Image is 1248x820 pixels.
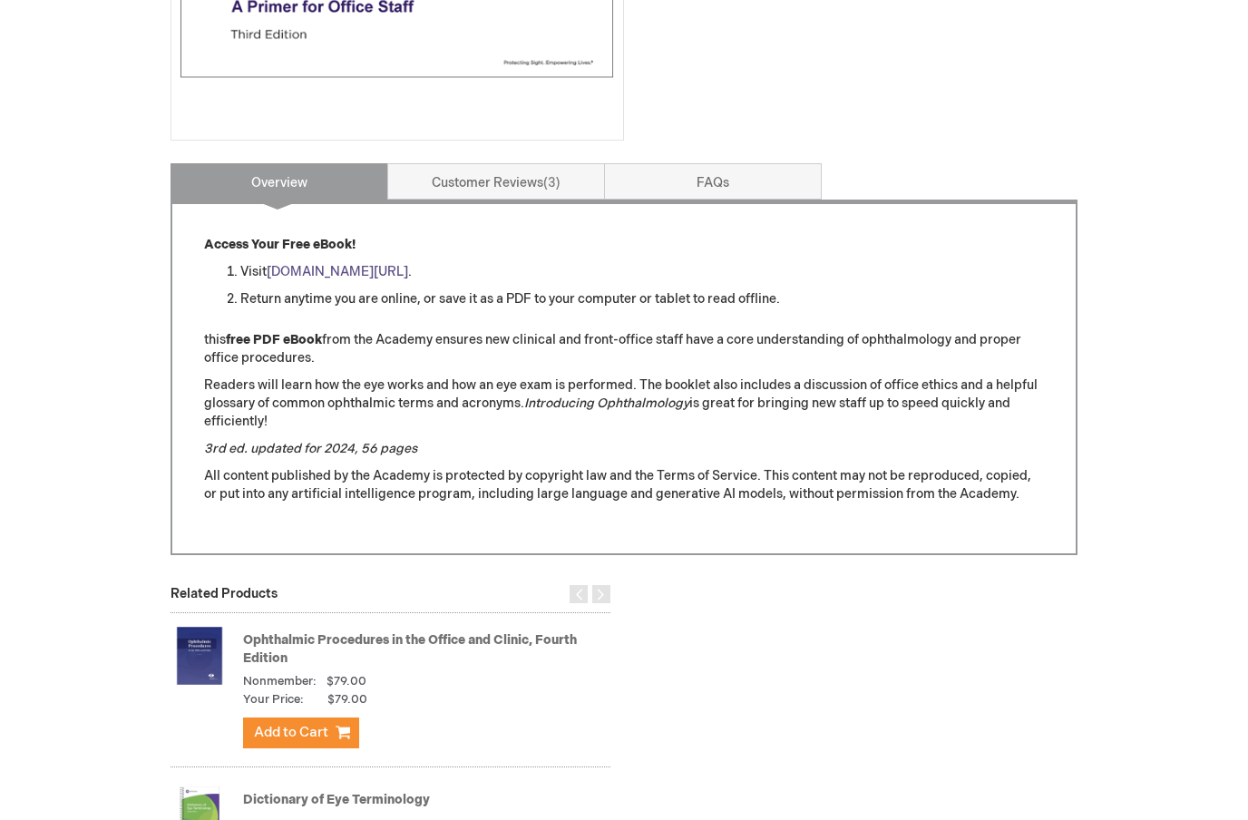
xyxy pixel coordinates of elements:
[570,585,588,603] div: Previous
[267,264,408,279] a: [DOMAIN_NAME][URL]
[204,236,1044,522] div: All content published by the Academy is protected by copyright law and the Terms of Service. This...
[171,163,388,200] a: Overview
[204,441,417,456] em: 3rd ed. updated for 2024, 56 pages
[204,237,356,252] strong: Access Your Free eBook!
[524,395,689,411] em: Introducing Ophthalmology
[592,585,610,603] div: Next
[243,792,430,807] a: Dictionary of Eye Terminology
[204,376,1044,431] p: Readers will learn how the eye works and how an eye exam is performed. The booklet also includes ...
[243,673,317,690] strong: Nonmember:
[171,586,278,601] strong: Related Products
[254,724,328,741] span: Add to Cart
[240,290,1044,308] li: Return anytime you are online, or save it as a PDF to your computer or tablet to read offline.
[171,620,229,692] img: Ophthalmic Procedures in the Office and Clinic, Fourth Edition
[243,691,304,708] strong: Your Price:
[226,332,322,347] strong: free PDF eBook
[243,632,577,666] a: Ophthalmic Procedures in the Office and Clinic, Fourth Edition
[327,674,366,688] span: $79.00
[243,717,359,748] button: Add to Cart
[387,163,605,200] a: Customer Reviews3
[204,331,1044,367] p: this from the Academy ensures new clinical and front-office staff have a core understanding of op...
[543,175,561,190] span: 3
[307,691,367,708] span: $79.00
[604,163,822,200] a: FAQs
[240,263,1044,281] li: Visit .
